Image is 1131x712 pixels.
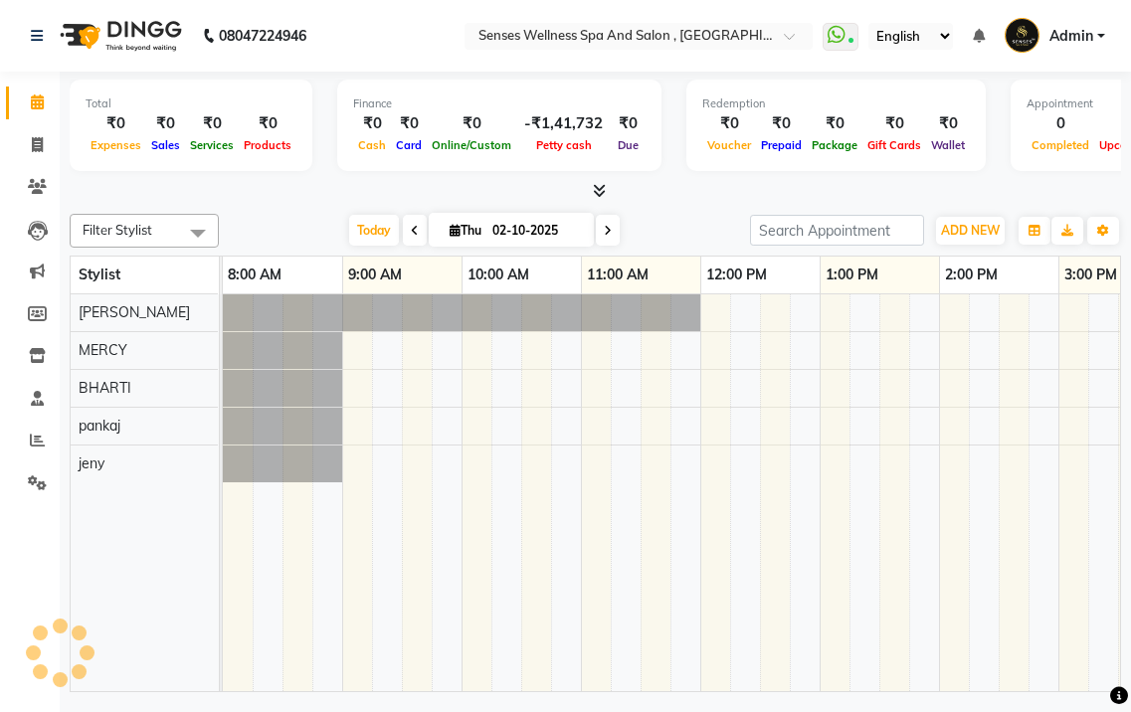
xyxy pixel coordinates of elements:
span: Sales [146,138,185,152]
div: Finance [353,95,646,112]
span: Cash [353,138,391,152]
span: Filter Stylist [83,222,152,238]
div: ₹0 [427,112,516,135]
div: ₹0 [185,112,239,135]
b: 08047224946 [219,8,306,64]
div: ₹0 [353,112,391,135]
a: 10:00 AM [463,261,534,289]
span: BHARTI [79,379,131,397]
span: jeny [79,454,104,472]
a: 8:00 AM [223,261,286,289]
span: Services [185,138,239,152]
div: ₹0 [239,112,296,135]
span: ADD NEW [941,223,1000,238]
input: 2025-10-02 [486,216,586,246]
span: Package [807,138,862,152]
span: Prepaid [756,138,807,152]
span: pankaj [79,417,120,435]
span: Admin [1049,26,1093,47]
div: ₹0 [807,112,862,135]
div: ₹0 [391,112,427,135]
span: Stylist [79,266,120,283]
a: 3:00 PM [1059,261,1122,289]
a: 9:00 AM [343,261,407,289]
div: ₹0 [611,112,646,135]
div: ₹0 [862,112,926,135]
input: Search Appointment [750,215,924,246]
span: Due [613,138,644,152]
a: 11:00 AM [582,261,654,289]
span: Voucher [702,138,756,152]
span: MERCY [79,341,127,359]
span: Products [239,138,296,152]
div: 0 [1027,112,1094,135]
span: Completed [1027,138,1094,152]
div: -₹1,41,732 [516,112,611,135]
span: Thu [445,223,486,238]
a: 2:00 PM [940,261,1003,289]
div: ₹0 [146,112,185,135]
span: [PERSON_NAME] [79,303,190,321]
span: Online/Custom [427,138,516,152]
a: 12:00 PM [701,261,772,289]
button: ADD NEW [936,217,1005,245]
span: Card [391,138,427,152]
span: Gift Cards [862,138,926,152]
span: Petty cash [531,138,597,152]
div: ₹0 [756,112,807,135]
span: Today [349,215,399,246]
div: ₹0 [926,112,970,135]
div: Total [86,95,296,112]
div: Redemption [702,95,970,112]
img: Admin [1005,18,1039,53]
span: Wallet [926,138,970,152]
div: ₹0 [702,112,756,135]
img: logo [51,8,187,64]
div: ₹0 [86,112,146,135]
a: 1:00 PM [821,261,883,289]
span: Expenses [86,138,146,152]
